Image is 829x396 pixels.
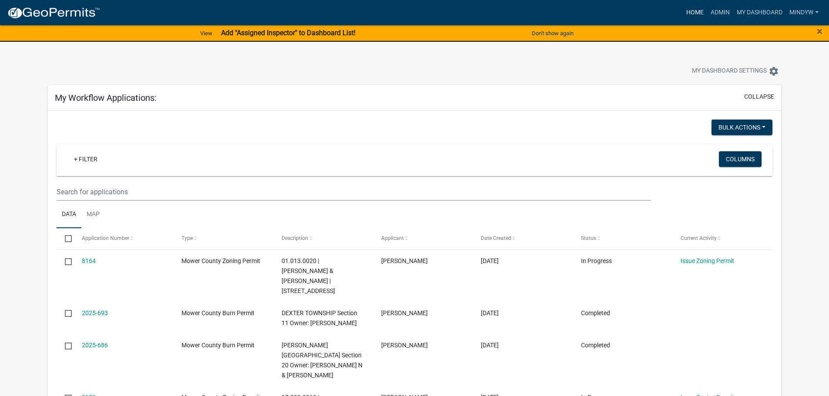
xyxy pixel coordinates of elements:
[82,342,108,349] a: 2025-686
[381,235,404,241] span: Applicant
[181,235,193,241] span: Type
[733,4,786,21] a: My Dashboard
[817,26,822,37] button: Close
[81,201,105,229] a: Map
[82,257,96,264] a: 8164
[181,309,255,316] span: Mower County Burn Permit
[173,228,273,249] datatable-header-cell: Type
[481,235,511,241] span: Date Created
[692,66,767,77] span: My Dashboard Settings
[481,257,499,264] span: 07/23/2025
[282,257,335,294] span: 01.013.0020 | SATHRE KEVIN A & JILL J | 66765 140TH ST
[381,342,428,349] span: Mindy Williamson
[681,257,734,264] a: Issue Zoning Permit
[282,235,308,241] span: Description
[381,309,428,316] span: Mindy Williamson
[707,4,733,21] a: Admin
[581,342,610,349] span: Completed
[57,228,73,249] datatable-header-cell: Select
[221,29,356,37] strong: Add "Assigned Inspector" to Dashboard List!
[769,66,779,77] i: settings
[481,309,499,316] span: 07/18/2025
[67,151,104,167] a: + Filter
[57,201,81,229] a: Data
[683,4,707,21] a: Home
[473,228,572,249] datatable-header-cell: Date Created
[181,342,255,349] span: Mower County Burn Permit
[672,228,772,249] datatable-header-cell: Current Activity
[197,26,216,40] a: View
[528,26,577,40] button: Don't show again
[719,151,762,167] button: Columns
[181,257,260,264] span: Mower County Zoning Permit
[82,309,108,316] a: 2025-693
[681,235,717,241] span: Current Activity
[712,120,772,135] button: Bulk Actions
[82,235,129,241] span: Application Number
[581,257,612,264] span: In Progress
[817,25,822,37] span: ×
[273,228,373,249] datatable-header-cell: Description
[282,342,362,378] span: MARSHALL TOWNSHIP Section 20 Owner: NELSON GAILEN N & MARY
[381,257,428,264] span: Mindy Williamson
[573,228,672,249] datatable-header-cell: Status
[282,309,357,326] span: DEXTER TOWNSHIP Section 11 Owner: HOLST LEON
[744,92,774,101] button: collapse
[786,4,822,21] a: mindyw
[55,93,157,103] h5: My Workflow Applications:
[481,342,499,349] span: 07/14/2025
[685,63,786,80] button: My Dashboard Settingssettings
[373,228,473,249] datatable-header-cell: Applicant
[74,228,173,249] datatable-header-cell: Application Number
[57,183,651,201] input: Search for applications
[581,235,596,241] span: Status
[581,309,610,316] span: Completed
